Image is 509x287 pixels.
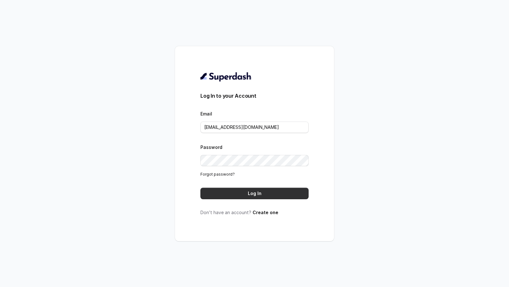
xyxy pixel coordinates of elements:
[200,111,212,116] label: Email
[200,209,309,216] p: Don’t have an account?
[200,122,309,133] input: youremail@example.com
[200,188,309,199] button: Log In
[200,144,222,150] label: Password
[200,72,252,82] img: light.svg
[200,172,235,177] a: Forgot password?
[200,92,309,100] h3: Log In to your Account
[253,210,278,215] a: Create one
